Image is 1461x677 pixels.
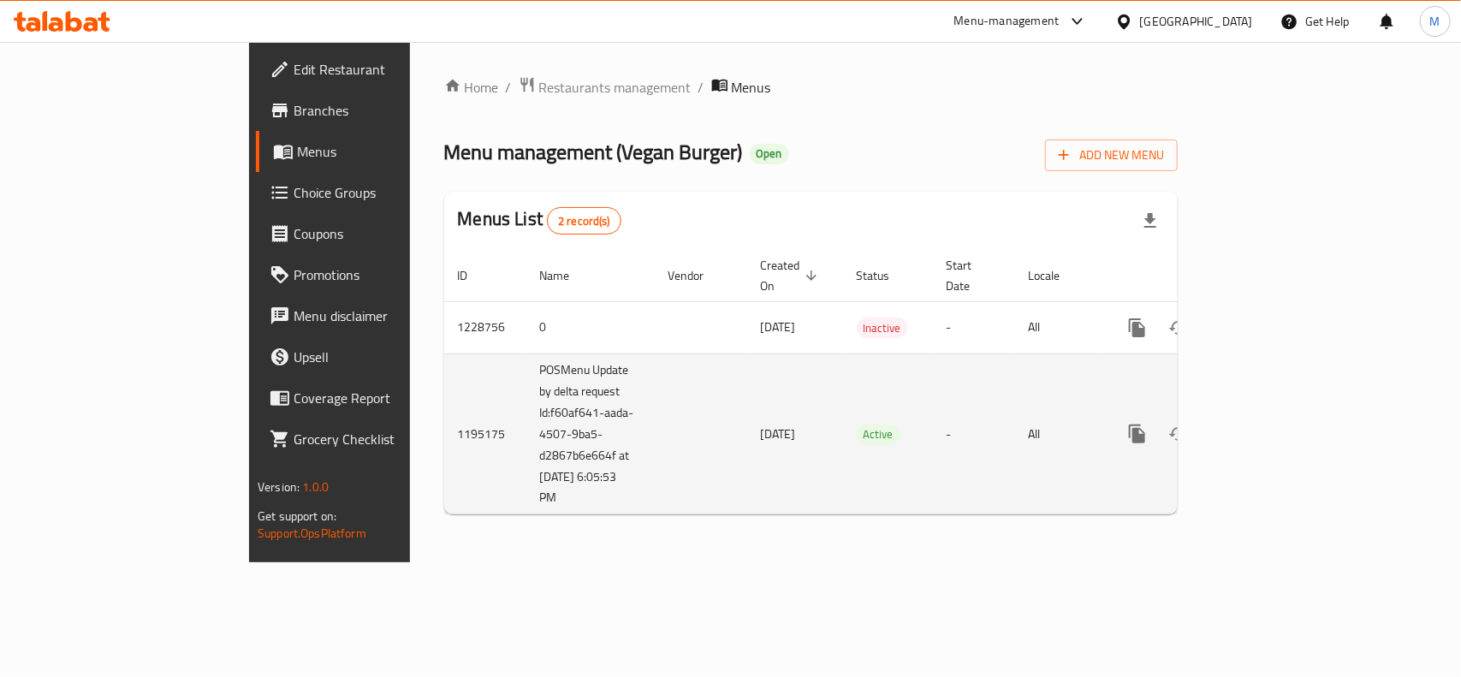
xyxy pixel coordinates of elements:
td: All [1015,353,1103,514]
span: Menu management ( Vegan Burger ) [444,133,743,171]
div: Open [750,144,789,164]
span: Promotions [294,264,479,285]
td: - [933,301,1015,353]
div: Menu-management [954,11,1060,32]
nav: breadcrumb [444,76,1178,98]
a: Edit Restaurant [256,49,493,90]
a: Upsell [256,336,493,377]
button: Change Status [1158,413,1199,454]
span: Created On [761,255,823,296]
a: Menus [256,131,493,172]
span: Status [857,265,912,286]
a: Branches [256,90,493,131]
a: Choice Groups [256,172,493,213]
a: Restaurants management [519,76,692,98]
span: Inactive [857,318,908,338]
button: more [1117,413,1158,454]
li: / [698,77,704,98]
span: Vendor [668,265,727,286]
div: Active [857,425,900,445]
a: Coverage Report [256,377,493,419]
h2: Menus List [458,206,621,235]
a: Promotions [256,254,493,295]
span: Menus [732,77,771,98]
span: ID [458,265,490,286]
div: [GEOGRAPHIC_DATA] [1140,12,1253,31]
th: Actions [1103,250,1295,302]
span: Coverage Report [294,388,479,408]
td: All [1015,301,1103,353]
span: Grocery Checklist [294,429,479,449]
span: 1.0.0 [302,476,329,498]
span: Version: [258,476,300,498]
span: Choice Groups [294,182,479,203]
div: Inactive [857,318,908,338]
span: [DATE] [761,316,796,338]
span: Get support on: [258,505,336,527]
table: enhanced table [444,250,1295,515]
td: 0 [526,301,655,353]
span: Locale [1029,265,1083,286]
span: Coupons [294,223,479,244]
button: Add New Menu [1045,140,1178,171]
span: Active [857,425,900,444]
a: Support.OpsPlatform [258,522,366,544]
span: 2 record(s) [548,213,621,229]
span: [DATE] [761,423,796,445]
button: more [1117,307,1158,348]
a: Coupons [256,213,493,254]
span: Menus [297,141,479,162]
span: Open [750,146,789,161]
div: Export file [1130,200,1171,241]
a: Grocery Checklist [256,419,493,460]
td: POSMenu Update by delta request Id:f60af641-aada-4507-9ba5-d2867b6e664f at [DATE] 6:05:53 PM [526,353,655,514]
button: Change Status [1158,307,1199,348]
li: / [506,77,512,98]
span: Name [540,265,592,286]
span: Branches [294,100,479,121]
span: Menu disclaimer [294,306,479,326]
a: Menu disclaimer [256,295,493,336]
div: Total records count [547,207,621,235]
span: Edit Restaurant [294,59,479,80]
span: Restaurants management [539,77,692,98]
span: Upsell [294,347,479,367]
span: Start Date [947,255,995,296]
span: Add New Menu [1059,145,1164,166]
td: - [933,353,1015,514]
span: M [1430,12,1440,31]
